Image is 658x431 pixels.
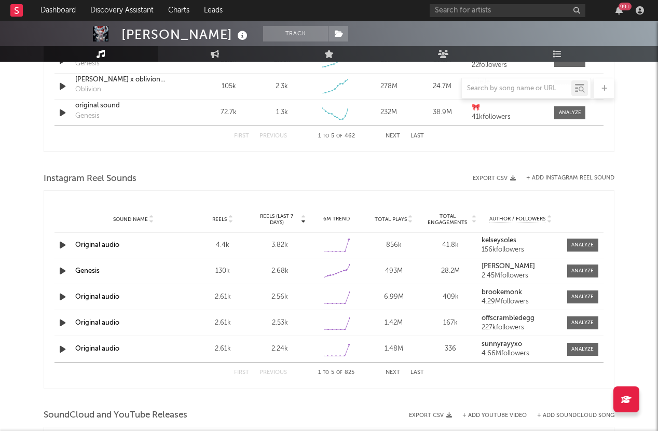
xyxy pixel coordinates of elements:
div: 6.99M [368,292,420,302]
strong: kelseysoles [482,237,516,244]
span: SoundCloud and YouTube Releases [44,409,187,422]
div: 41k followers [472,114,544,121]
button: + Add YouTube Video [462,413,527,419]
div: 22 followers [472,62,544,69]
input: Search by song name or URL [462,85,571,93]
div: 4.66M followers [482,350,559,357]
div: + Add YouTube Video [452,413,527,419]
a: [PERSON_NAME] [482,263,559,270]
a: Original audio [75,319,119,326]
strong: 🎀 [472,104,480,111]
button: First [234,370,249,376]
a: kelseysoles [482,237,559,244]
div: [PERSON_NAME] [121,26,250,43]
span: Reels [212,216,227,223]
div: 2.61k [197,318,249,328]
button: + Add Instagram Reel Sound [526,175,614,181]
button: 99+ [615,6,623,15]
div: 28.2M [425,266,477,276]
div: 2.61k [197,292,249,302]
div: 1.3k [276,107,288,118]
strong: brookemonk [482,289,522,296]
button: Last [410,133,424,139]
input: Search for artists [430,4,585,17]
span: Instagram Reel Sounds [44,173,136,185]
button: Next [386,133,400,139]
div: 2.68k [254,266,306,276]
a: brookemonk [482,289,559,296]
div: 409k [425,292,477,302]
span: Reels (last 7 days) [254,213,299,226]
div: Genesis [75,59,100,69]
a: sunnyrayyxo [482,341,559,348]
a: Original audio [75,294,119,300]
a: Original audio [75,242,119,248]
button: Export CSV [473,175,516,182]
div: 493M [368,266,420,276]
button: Previous [259,370,287,376]
button: Export CSV [409,412,452,419]
div: 2.45M followers [482,272,559,280]
button: Next [386,370,400,376]
div: 2.24k [254,344,306,354]
div: 1.48M [368,344,420,354]
strong: offscrambledegg [482,315,534,322]
button: Previous [259,133,287,139]
div: 130k [197,266,249,276]
div: 41.8k [425,240,477,251]
button: Last [410,370,424,376]
button: + Add SoundCloud Song [537,413,614,419]
button: First [234,133,249,139]
span: to [323,134,329,138]
div: 99 + [619,3,632,10]
div: 1.42M [368,318,420,328]
div: 1 5 462 [308,130,365,143]
div: 156k followers [482,246,559,254]
span: Total Plays [375,216,407,223]
span: of [336,370,342,375]
span: Sound Name [113,216,148,223]
div: 4.29M followers [482,298,559,305]
div: 1 5 825 [308,367,365,379]
strong: sunnyrayyxo [482,341,522,347]
span: of [336,134,342,138]
div: 2.53k [254,318,306,328]
div: 856k [368,240,420,251]
a: 🎀 [472,104,544,112]
span: Author / Followers [489,216,545,223]
a: Original audio [75,345,119,352]
div: + Add Instagram Reel Sound [516,175,614,181]
div: 227k followers [482,324,559,331]
div: 4.4k [197,240,249,251]
div: 72.7k [204,107,253,118]
div: 336 [425,344,477,354]
button: Track [263,26,328,41]
div: 3.82k [254,240,306,251]
a: [PERSON_NAME] x oblivion [PERSON_NAME] [75,75,184,85]
div: 38.9M [418,107,467,118]
div: 167k [425,318,477,328]
div: Genesis [75,111,100,121]
div: 232M [365,107,413,118]
span: Total Engagements [425,213,471,226]
div: 2.61k [197,344,249,354]
a: offscrambledegg [482,315,559,322]
div: 6M Trend [311,215,363,223]
a: original sound [75,101,184,111]
a: Genesis [75,268,100,274]
strong: [PERSON_NAME] [482,263,535,270]
div: 2.56k [254,292,306,302]
span: to [323,370,329,375]
button: + Add SoundCloud Song [527,413,614,419]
